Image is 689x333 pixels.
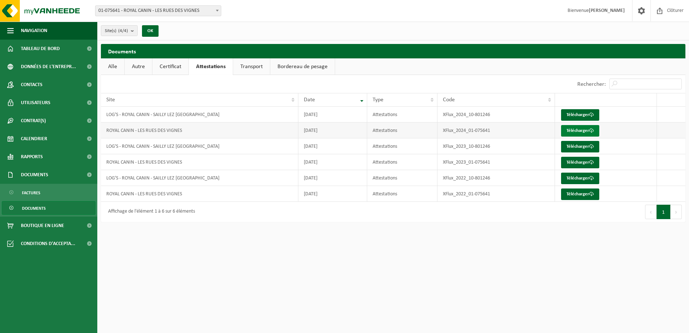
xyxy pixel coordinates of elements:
td: LOG'S - ROYAL CANIN - SAILLY LEZ [GEOGRAPHIC_DATA] [101,170,298,186]
span: Navigation [21,22,47,40]
td: Attestations [367,107,438,123]
span: Documents [21,166,48,184]
a: Documents [2,201,95,215]
td: [DATE] [298,186,367,202]
h2: Documents [101,44,685,58]
span: Données de l'entrepr... [21,58,76,76]
td: XFlux_2024_10-801246 [437,107,555,123]
td: [DATE] [298,170,367,186]
td: Attestations [367,170,438,186]
td: [DATE] [298,107,367,123]
label: Rechercher: [577,81,606,87]
a: Télécharger [561,141,599,152]
td: Attestations [367,154,438,170]
a: Transport [233,58,270,75]
button: 1 [657,205,671,219]
td: Attestations [367,123,438,138]
td: ROYAL CANIN - LES RUES DES VIGNES [101,123,298,138]
span: Calendrier [21,130,47,148]
span: Factures [22,186,40,200]
a: Attestations [189,58,233,75]
a: Télécharger [561,157,599,168]
span: Documents [22,201,46,215]
a: Factures [2,186,95,199]
span: Tableau de bord [21,40,60,58]
span: 01-075641 - ROYAL CANIN - LES RUES DES VIGNES [95,6,221,16]
span: Contrat(s) [21,112,46,130]
td: [DATE] [298,154,367,170]
a: Télécharger [561,173,599,184]
span: Boutique en ligne [21,217,64,235]
span: Utilisateurs [21,94,50,112]
span: Code [443,97,455,103]
td: XFlux_2023_01-075641 [437,154,555,170]
td: Attestations [367,138,438,154]
a: Autre [125,58,152,75]
span: 01-075641 - ROYAL CANIN - LES RUES DES VIGNES [95,5,221,16]
td: XFlux_2022_10-801246 [437,170,555,186]
td: XFlux_2022_01-075641 [437,186,555,202]
td: LOG'S - ROYAL CANIN - SAILLY LEZ [GEOGRAPHIC_DATA] [101,138,298,154]
td: [DATE] [298,138,367,154]
span: Site(s) [105,26,128,36]
span: Rapports [21,148,43,166]
a: Télécharger [561,125,599,137]
td: [DATE] [298,123,367,138]
span: Site [106,97,115,103]
a: Télécharger [561,109,599,121]
strong: [PERSON_NAME] [589,8,625,13]
count: (4/4) [118,28,128,33]
a: Alle [101,58,124,75]
td: ROYAL CANIN - LES RUES DES VIGNES [101,154,298,170]
button: Next [671,205,682,219]
td: XFlux_2023_10-801246 [437,138,555,154]
span: Date [304,97,315,103]
a: Bordereau de pesage [270,58,335,75]
a: Télécharger [561,188,599,200]
div: Affichage de l'élément 1 à 6 sur 6 éléments [105,205,195,218]
a: Certificat [152,58,188,75]
button: OK [142,25,159,37]
td: LOG'S - ROYAL CANIN - SAILLY LEZ [GEOGRAPHIC_DATA] [101,107,298,123]
span: Type [373,97,383,103]
span: Conditions d'accepta... [21,235,75,253]
td: ROYAL CANIN - LES RUES DES VIGNES [101,186,298,202]
span: Contacts [21,76,43,94]
button: Site(s)(4/4) [101,25,138,36]
td: XFlux_2024_01-075641 [437,123,555,138]
button: Previous [645,205,657,219]
td: Attestations [367,186,438,202]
